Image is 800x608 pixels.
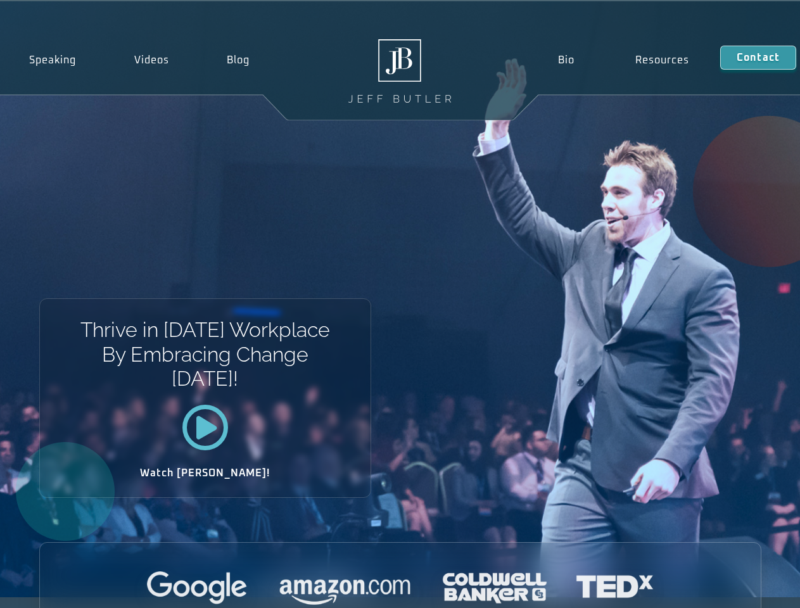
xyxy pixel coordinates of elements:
h1: Thrive in [DATE] Workplace By Embracing Change [DATE]! [79,318,331,391]
a: Resources [605,46,720,75]
a: Bio [527,46,605,75]
a: Blog [198,46,279,75]
h2: Watch [PERSON_NAME]! [84,468,326,478]
span: Contact [737,53,780,63]
a: Videos [105,46,198,75]
nav: Menu [527,46,720,75]
a: Contact [720,46,796,70]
